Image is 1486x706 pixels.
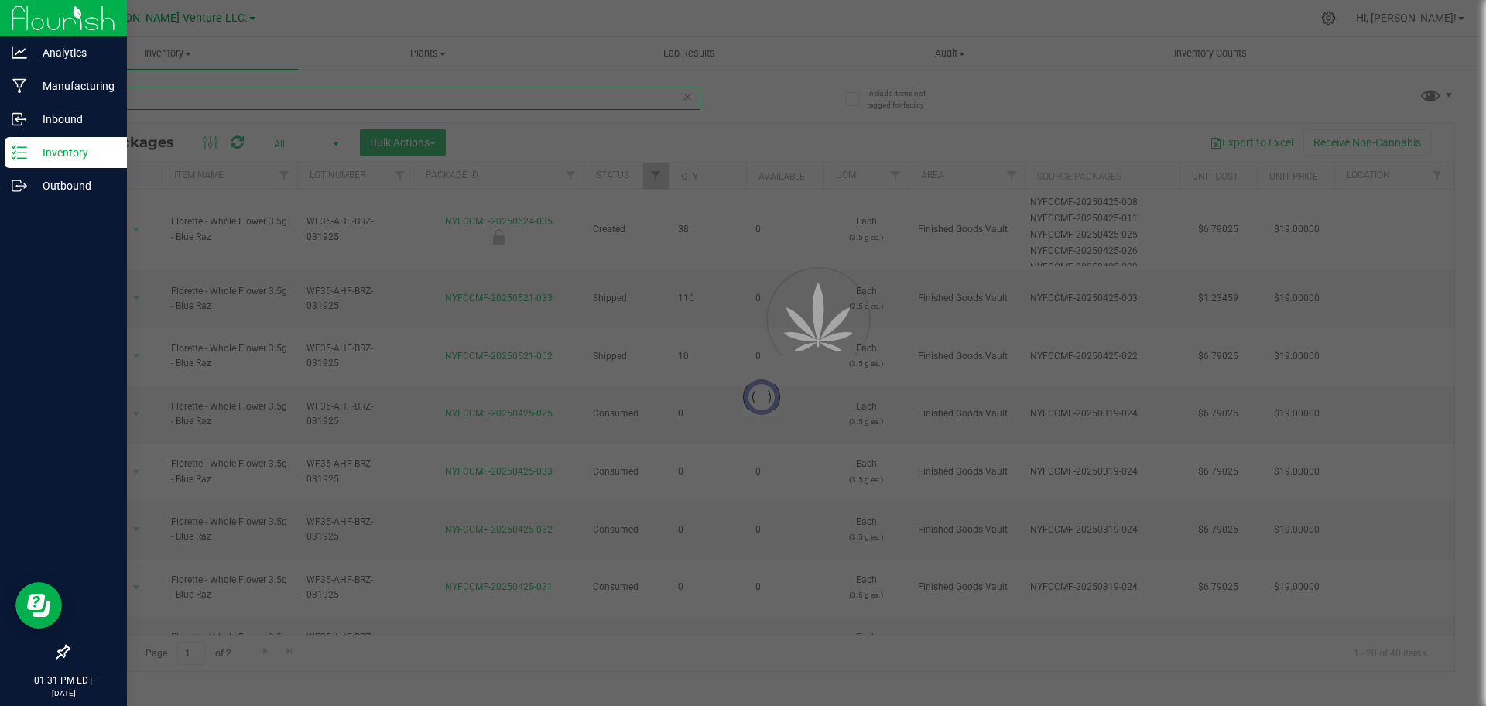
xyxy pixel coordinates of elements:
[27,110,120,129] p: Inbound
[15,582,62,629] iframe: Resource center
[27,43,120,62] p: Analytics
[12,45,27,60] inline-svg: Analytics
[12,111,27,127] inline-svg: Inbound
[12,78,27,94] inline-svg: Manufacturing
[7,673,120,687] p: 01:31 PM EDT
[12,145,27,160] inline-svg: Inventory
[27,143,120,162] p: Inventory
[27,77,120,95] p: Manufacturing
[12,178,27,194] inline-svg: Outbound
[27,176,120,195] p: Outbound
[7,687,120,699] p: [DATE]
